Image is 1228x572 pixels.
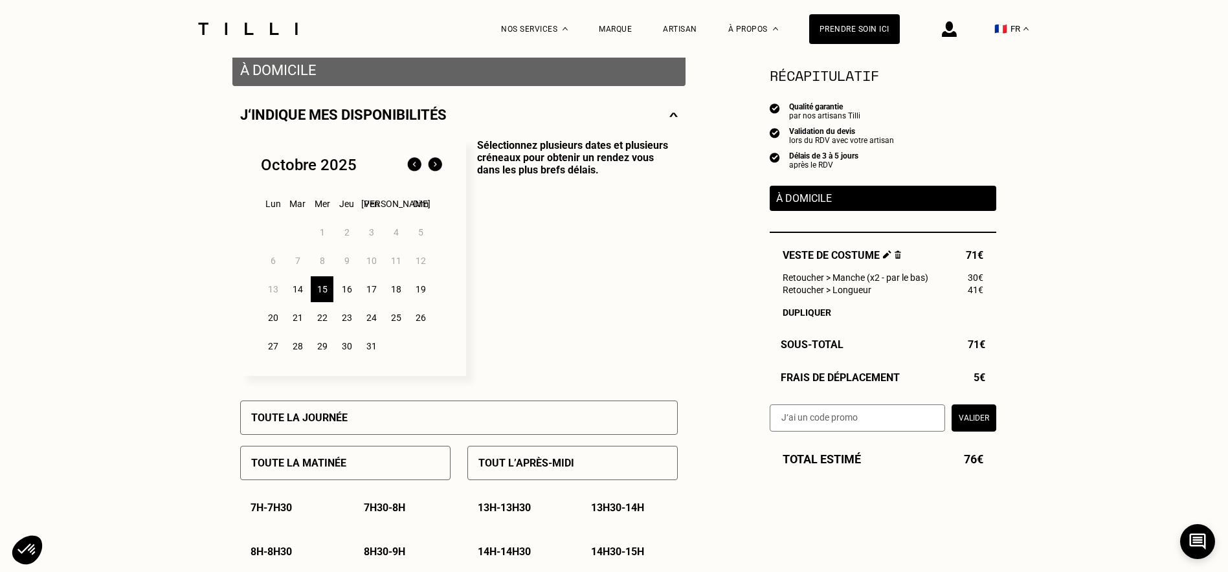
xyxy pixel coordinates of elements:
[251,501,292,514] p: 7h - 7h30
[952,404,996,432] button: Valider
[466,139,678,376] p: Sélectionnez plusieurs dates et plusieurs créneaux pour obtenir un rendez vous dans les plus bref...
[883,250,891,259] img: Éditer
[286,333,309,359] div: 28
[783,249,902,261] span: Veste de costume
[968,272,983,283] span: 30€
[591,501,644,514] p: 13h30 - 14h
[773,27,778,30] img: Menu déroulant à propos
[240,107,447,123] p: J‘indique mes disponibilités
[251,457,346,469] p: Toute la matinée
[311,276,333,302] div: 15
[789,160,858,170] div: après le RDV
[783,307,983,318] div: Dupliquer
[409,276,432,302] div: 19
[789,151,858,160] div: Délais de 3 à 5 jours
[770,65,996,86] section: Récapitulatif
[789,136,894,145] div: lors du RDV avec votre artisan
[563,27,568,30] img: Menu déroulant
[360,333,383,359] div: 31
[404,155,425,175] img: Mois précédent
[286,305,309,331] div: 21
[478,545,531,558] p: 14h - 14h30
[966,249,983,261] span: 71€
[360,305,383,331] div: 24
[968,285,983,295] span: 41€
[770,102,780,114] img: icon list info
[425,155,445,175] img: Mois suivant
[964,452,983,466] span: 76€
[789,111,860,120] div: par nos artisans Tilli
[335,333,358,359] div: 30
[286,276,309,302] div: 14
[669,107,678,123] img: svg+xml;base64,PHN2ZyBmaWxsPSJub25lIiBoZWlnaHQ9IjE0IiB2aWV3Qm94PSIwIDAgMjggMTQiIHdpZHRoPSIyOCIgeG...
[251,545,292,558] p: 8h - 8h30
[994,23,1007,35] span: 🇫🇷
[770,127,780,138] img: icon list info
[335,305,358,331] div: 23
[262,333,284,359] div: 27
[311,305,333,331] div: 22
[385,276,407,302] div: 18
[974,371,985,384] span: 5€
[194,23,302,35] img: Logo du service de couturière Tilli
[599,25,632,34] a: Marque
[783,272,928,283] span: Retoucher > Manche (x2 - par le bas)
[789,102,860,111] div: Qualité garantie
[364,545,405,558] p: 8h30 - 9h
[770,452,996,466] div: Total estimé
[770,371,996,384] div: Frais de déplacement
[776,192,990,204] p: À domicile
[783,285,871,295] span: Retoucher > Longueur
[385,305,407,331] div: 25
[968,338,985,351] span: 71€
[789,127,894,136] div: Validation du devis
[809,14,900,44] a: Prendre soin ici
[335,276,358,302] div: 16
[261,156,357,174] div: Octobre 2025
[478,501,531,514] p: 13h - 13h30
[311,333,333,359] div: 29
[1023,27,1029,30] img: menu déroulant
[895,250,902,259] img: Supprimer
[409,305,432,331] div: 26
[770,404,945,432] input: J‘ai un code promo
[942,21,957,37] img: icône connexion
[770,338,996,351] div: Sous-Total
[240,62,678,78] p: À domicile
[262,305,284,331] div: 20
[591,545,644,558] p: 14h30 - 15h
[364,501,405,514] p: 7h30 - 8h
[478,457,574,469] p: Tout l’après-midi
[770,151,780,163] img: icon list info
[360,276,383,302] div: 17
[663,25,697,34] a: Artisan
[251,412,348,424] p: Toute la journée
